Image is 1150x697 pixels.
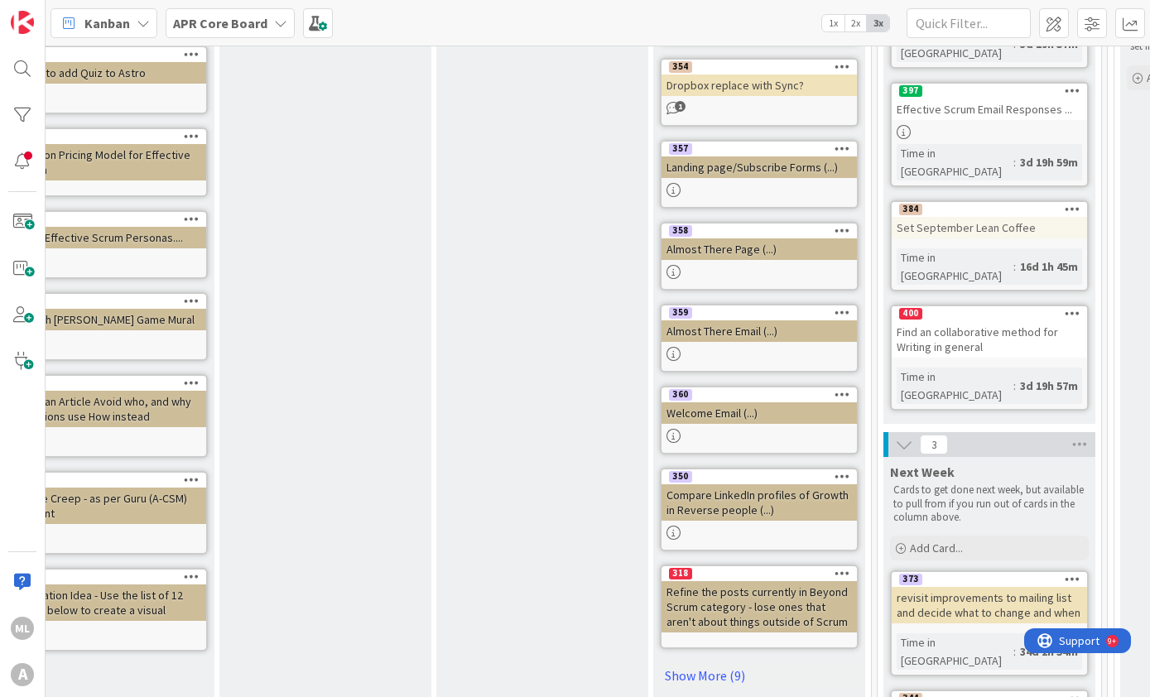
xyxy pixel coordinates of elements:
div: 354 [669,61,692,73]
div: 357 [669,143,692,155]
div: 358Almost There Page (...) [662,224,857,260]
span: Support [35,2,75,22]
span: 1x [822,15,844,31]
div: Time in [GEOGRAPHIC_DATA] [897,633,1013,670]
div: A [11,663,34,686]
div: 373 [892,572,1087,587]
div: 318Refine the posts currently in Beyond Scrum category - lose ones that aren't about things outsi... [662,566,857,632]
div: Illustration Idea - Use the list of 12 Areas below to create a visual [11,570,206,621]
div: Time in [GEOGRAPHIC_DATA] [897,144,1013,180]
div: Almost There Email (...) [662,320,857,342]
div: Work on Pricing Model for Effective Scrum [11,129,206,180]
div: Welcome Email (...) [662,402,857,424]
div: 400 [892,306,1087,321]
img: Visit kanbanzone.com [11,11,34,34]
div: Illustration Idea - Use the list of 12 Areas below to create a visual [11,584,206,621]
div: Effective Scrum Email Responses ... [892,99,1087,120]
div: 3d 19h 57m [1016,377,1082,395]
div: Scope Creep - as per Guru (A-CSM) student [11,473,206,524]
a: Show More (9) [660,662,859,689]
div: 359 [662,305,857,320]
b: APR Core Board [173,15,267,31]
div: Work on Pricing Model for Effective Scrum [11,144,206,180]
div: Write Effective Scrum Personas.... [11,227,206,248]
div: 360 [662,387,857,402]
span: : [1013,153,1016,171]
span: : [1013,377,1016,395]
div: 34d 2h 54m [1016,642,1082,661]
span: 3 [920,435,948,454]
div: 397Effective Scrum Email Responses ... [892,84,1087,120]
span: : [1013,642,1016,661]
div: Landing page/Subscribe Forms (...) [662,156,857,178]
div: Almost There Page (...) [662,238,857,260]
div: 359 [669,307,692,319]
div: 373 [899,574,922,585]
div: Find an collaborative method for Writing in general [892,321,1087,358]
span: : [1013,257,1016,276]
div: 373revisit improvements to mailing list and decide what to change and when [892,572,1087,623]
div: Write an Article Avoid who, and why questions use How instead [11,391,206,427]
div: 350Compare LinkedIn profiles of Growth in Reverse people (...) [662,469,857,521]
div: Learn to add Quiz to Astro [11,47,206,84]
div: Refine the posts currently in Beyond Scrum category - lose ones that aren't about things outside ... [662,581,857,632]
span: 1 [675,101,686,112]
div: 16d 1h 45m [1016,257,1082,276]
span: Kanban [84,13,130,33]
span: 3x [867,15,889,31]
div: 3d 19h 59m [1016,153,1082,171]
div: 400 [899,308,922,320]
div: 318 [669,568,692,579]
div: 318 [662,566,857,581]
div: Compare LinkedIn profiles of Growth in Reverse people (...) [662,484,857,521]
div: ML [11,617,34,640]
div: Set September Lean Coffee [892,217,1087,238]
div: 358 [662,224,857,238]
div: Time in [GEOGRAPHIC_DATA] [897,368,1013,404]
span: Add Card... [910,541,963,555]
div: 360 [669,389,692,401]
div: Write Effective Scrum Personas.... [11,212,206,248]
div: 350 [662,469,857,484]
input: Quick Filter... [907,8,1031,38]
div: 360Welcome Email (...) [662,387,857,424]
div: 384 [892,202,1087,217]
div: 384 [899,204,922,215]
div: 357Landing page/Subscribe Forms (...) [662,142,857,178]
div: 358 [669,225,692,237]
div: Write an Article Avoid who, and why questions use How instead [11,376,206,427]
div: 350 [669,471,692,483]
div: 384Set September Lean Coffee [892,202,1087,238]
div: revisit improvements to mailing list and decide what to change and when [892,587,1087,623]
div: 354Dropbox replace with Sync? [662,60,857,96]
div: Publish [PERSON_NAME] Game Mural [11,294,206,330]
div: 357 [662,142,857,156]
p: Cards to get done next week, but available to pull from if you run out of cards in the column above. [893,483,1085,524]
div: 354 [662,60,857,75]
div: Dropbox replace with Sync? [662,75,857,96]
div: Learn to add Quiz to Astro [11,62,206,84]
div: Publish [PERSON_NAME] Game Mural [11,309,206,330]
div: Time in [GEOGRAPHIC_DATA] [897,248,1013,285]
span: Next Week [890,464,955,480]
span: 2x [844,15,867,31]
div: 397 [899,85,922,97]
div: 400Find an collaborative method for Writing in general [892,306,1087,358]
div: 9+ [84,7,92,20]
div: 359Almost There Email (...) [662,305,857,342]
div: Scope Creep - as per Guru (A-CSM) student [11,488,206,524]
div: 397 [892,84,1087,99]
